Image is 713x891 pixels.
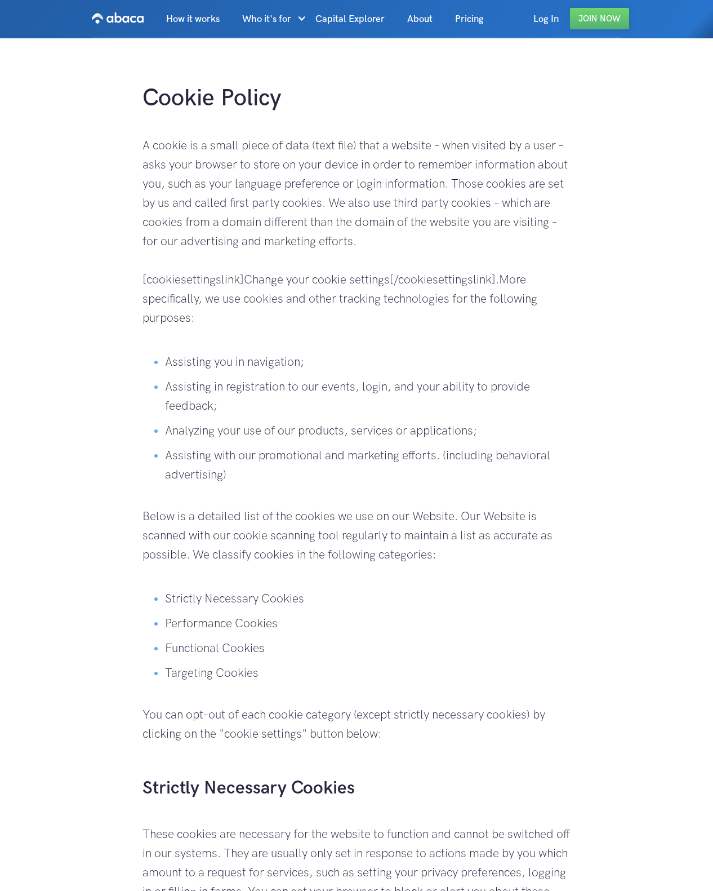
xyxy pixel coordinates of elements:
[142,136,571,347] p: A cookie is a small piece of data (text file) that a website – when visited by a user – asks your...
[92,9,144,27] img: Abaca logo
[142,706,571,763] p: You can opt-out of each cookie category (except strictly necessary cookies) by clicking on the "c...
[165,378,571,416] p: Assisting in registration to our events, login, and your ability to provide feedback;
[165,446,571,485] p: Assisting with our promotional and marketing efforts. (including behavioral advertising)
[165,614,571,633] p: Performance Cookies
[165,422,571,441] p: Analyzing your use of our products, services or applications;
[570,8,629,29] a: Join Now
[165,589,571,609] p: Strictly Necessary Cookies
[165,664,571,683] p: Targeting Cookies
[142,83,571,114] h1: Cookie Policy
[165,639,571,658] p: Functional Cookies
[142,507,571,584] p: Below is a detailed list of the cookies we use on our Website. Our Website is scanned with our co...
[142,774,571,803] h2: Strictly Necessary Cookies
[165,353,571,372] p: Assisting you in navigation;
